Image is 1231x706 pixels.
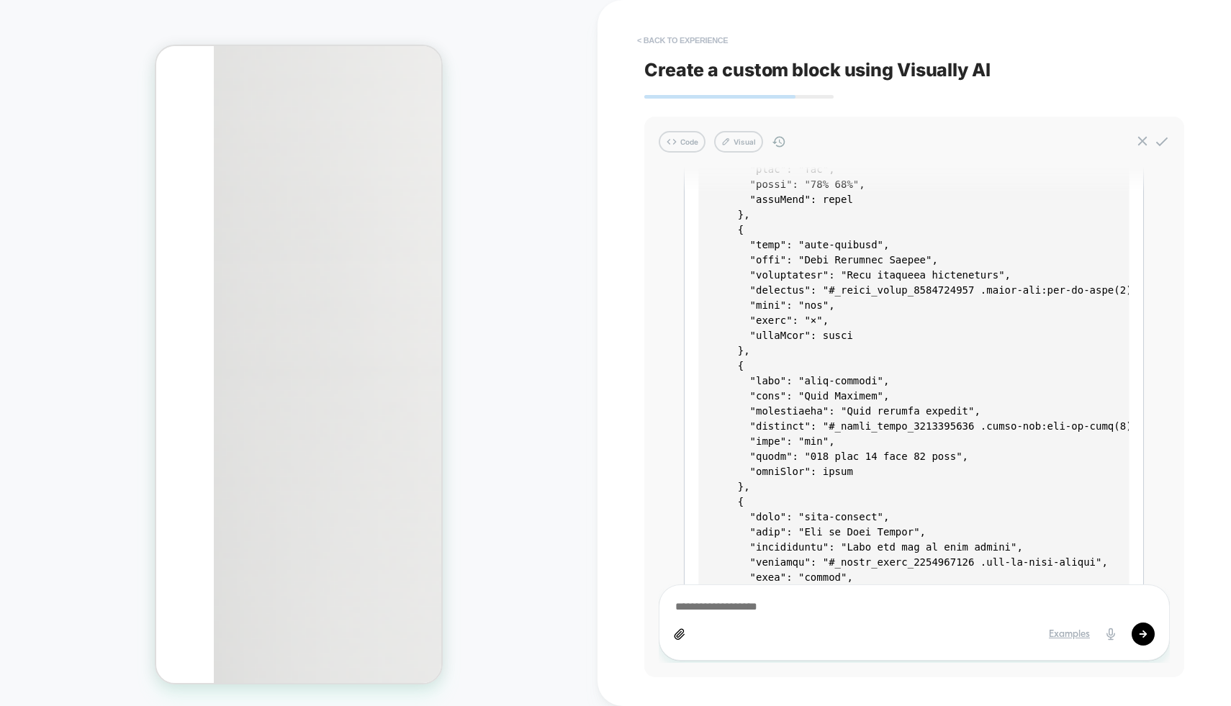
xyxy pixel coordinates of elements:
div: Examples [1049,628,1090,641]
button: < Back to experience [630,29,735,52]
span: Create a custom block using Visually AI [644,59,1184,81]
button: Visual [714,131,763,153]
button: Code [659,131,705,153]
